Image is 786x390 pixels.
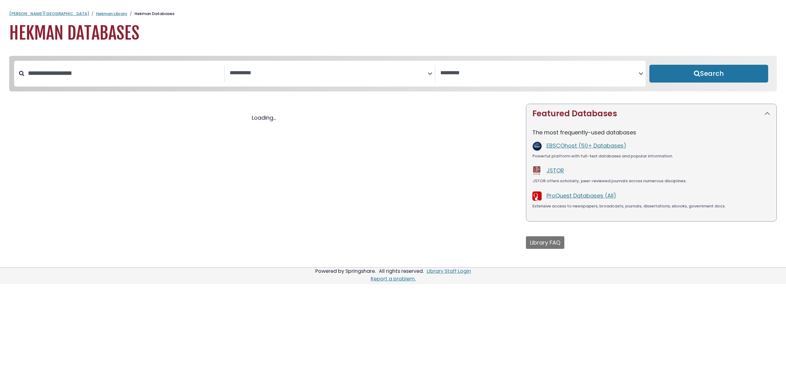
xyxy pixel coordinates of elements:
[532,128,770,137] p: The most frequently-used databases
[532,203,770,209] div: Extensive access to newspapers, broadcasts, journals, dissertations, ebooks, government docs.
[9,11,89,17] a: [PERSON_NAME][GEOGRAPHIC_DATA]
[9,114,519,122] div: Loading...
[9,23,777,44] h1: Hekman Databases
[526,236,564,249] button: Library FAQ
[547,192,616,199] a: ProQuest Databases (All)
[371,275,416,282] a: Report a problem.
[127,11,174,17] li: Hekman Databases
[649,65,768,83] button: Submit for Search Results
[532,153,770,159] div: Powerful platform with full-text databases and popular information.
[378,268,425,275] div: All rights reserved.
[24,68,224,78] input: Search database by title or keyword
[96,11,127,17] a: Hekman Library
[440,70,638,76] textarea: Search
[9,56,777,91] nav: Search filters
[547,142,626,149] a: EBSCOhost (50+ Databases)
[314,268,377,275] div: Powered by Springshare.
[427,268,471,275] a: Library Staff Login
[230,70,428,76] textarea: Search
[547,167,564,174] a: JSTOR
[526,104,776,123] button: Featured Databases
[532,178,770,184] div: JSTOR offers scholarly, peer-reviewed journals across numerous disciplines.
[9,11,777,17] nav: breadcrumb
